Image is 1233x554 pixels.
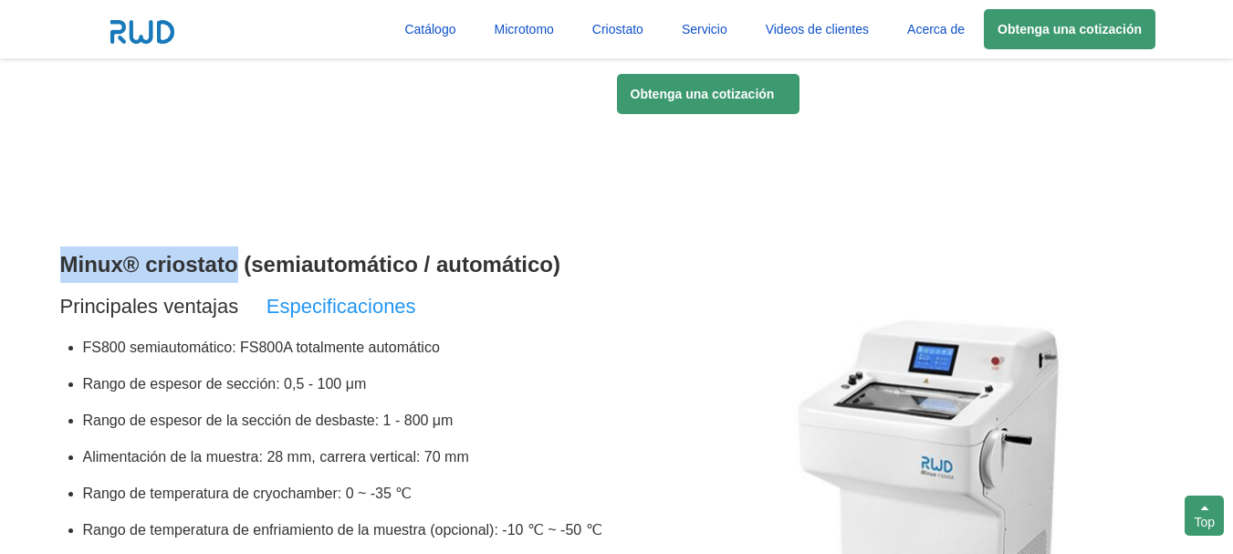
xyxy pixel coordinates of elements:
li: Rango de espesor de la sección de desbaste: 1 - 800 μm [83,402,617,439]
a: Obtenga una cotización [984,9,1155,49]
span: Especificaciones [266,295,416,318]
div: Top [1185,496,1224,536]
li: Rango de temperatura de cryochamber: 0 ~ -35 ℃ [83,476,617,512]
span: Principales ventajas [60,295,239,318]
li: Alimentación de la muestra: 28 mm, carrera vertical: 70 mm [83,439,617,476]
li: Rango de espesor de sección: 0,5 - 100 μm [83,366,617,402]
h3: Minux® criostato (semiautomático / automático) [60,246,617,283]
a: Obtenga una cotización [617,74,799,114]
li: Rango de temperatura de enfriamiento de la muestra (opcional): -10 ℃ ~ -50 ℃ [83,512,617,549]
li: FS800 semiautomático: FS800A totalmente automático [83,329,617,366]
